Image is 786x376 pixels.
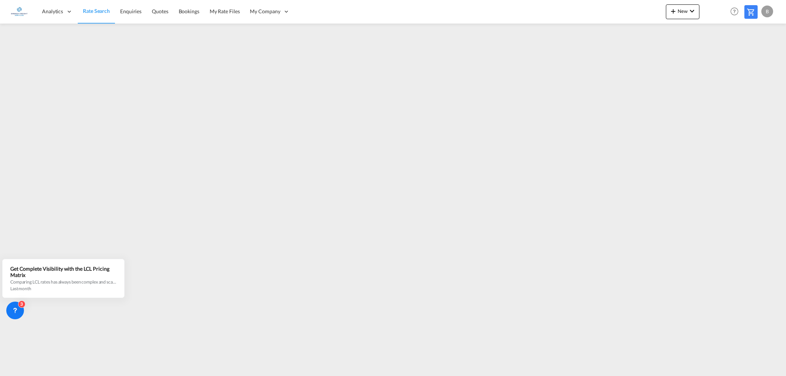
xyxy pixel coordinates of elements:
[669,8,696,14] span: New
[42,8,63,15] span: Analytics
[11,3,28,20] img: e1326340b7c511ef854e8d6a806141ad.jpg
[83,8,110,14] span: Rate Search
[210,8,240,14] span: My Rate Files
[728,5,744,18] div: Help
[688,7,696,15] md-icon: icon-chevron-down
[728,5,741,18] span: Help
[761,6,773,17] div: B
[120,8,142,14] span: Enquiries
[666,4,699,19] button: icon-plus 400-fgNewicon-chevron-down
[250,8,280,15] span: My Company
[152,8,168,14] span: Quotes
[179,8,199,14] span: Bookings
[669,7,678,15] md-icon: icon-plus 400-fg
